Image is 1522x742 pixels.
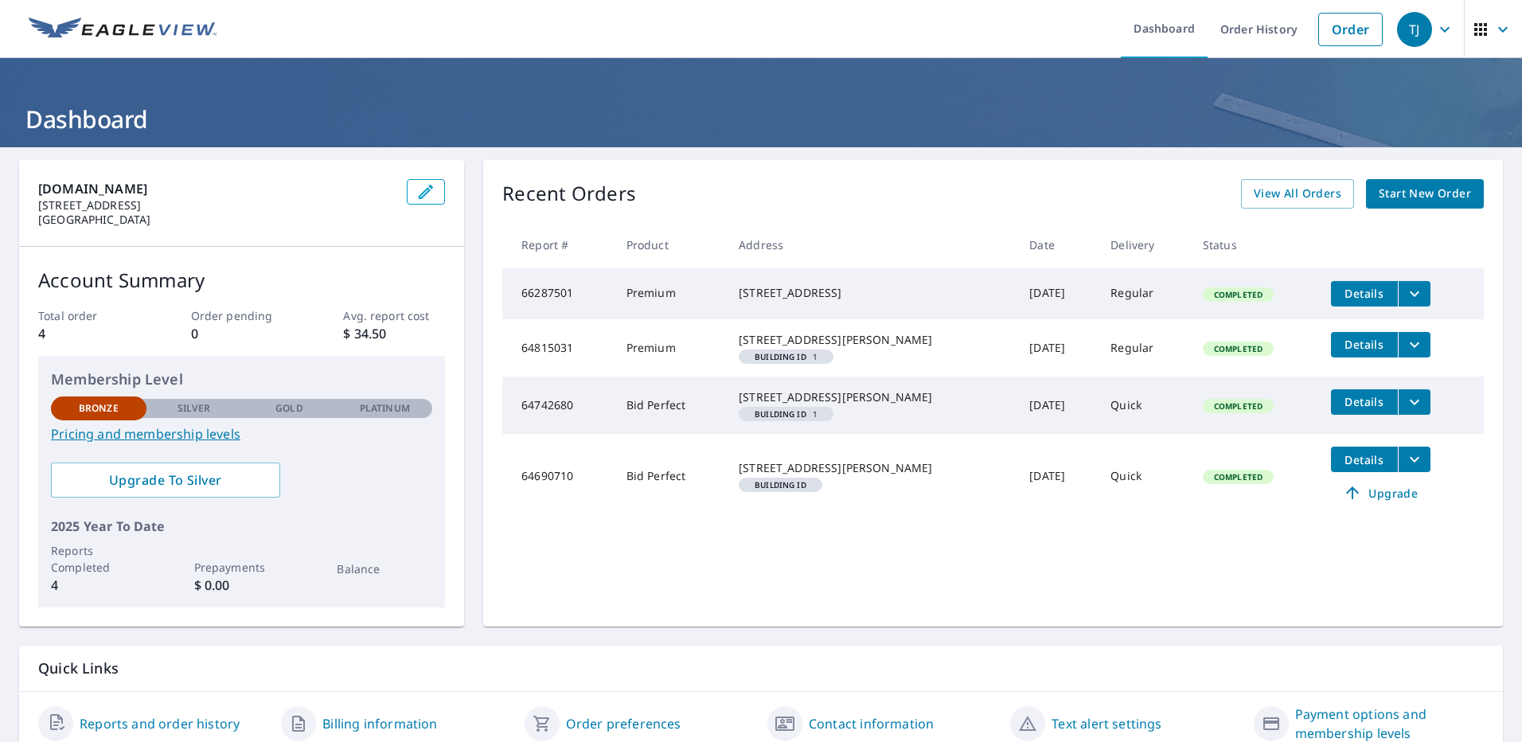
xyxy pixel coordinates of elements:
[38,658,1484,678] p: Quick Links
[726,221,1017,268] th: Address
[194,576,290,595] p: $ 0.00
[614,319,726,377] td: Premium
[360,401,410,416] p: Platinum
[1017,434,1098,518] td: [DATE]
[51,369,432,390] p: Membership Level
[566,714,681,733] a: Order preferences
[1204,400,1272,412] span: Completed
[38,324,140,343] p: 4
[755,353,806,361] em: Building ID
[755,410,806,418] em: Building ID
[343,307,445,324] p: Avg. report cost
[38,266,445,295] p: Account Summary
[51,517,432,536] p: 2025 Year To Date
[1341,337,1388,352] span: Details
[1098,319,1190,377] td: Regular
[38,307,140,324] p: Total order
[1190,221,1318,268] th: Status
[745,410,827,418] span: 1
[1341,483,1421,502] span: Upgrade
[502,319,614,377] td: 64815031
[1398,281,1430,307] button: filesDropdownBtn-66287501
[79,401,119,416] p: Bronze
[502,268,614,319] td: 66287501
[1331,389,1398,415] button: detailsBtn-64742680
[1331,332,1398,357] button: detailsBtn-64815031
[739,332,1004,348] div: [STREET_ADDRESS][PERSON_NAME]
[343,324,445,343] p: $ 34.50
[614,221,726,268] th: Product
[1241,179,1354,209] a: View All Orders
[1204,343,1272,354] span: Completed
[1331,447,1398,472] button: detailsBtn-64690710
[1204,289,1272,300] span: Completed
[502,377,614,434] td: 64742680
[1017,221,1098,268] th: Date
[191,324,293,343] p: 0
[502,179,636,209] p: Recent Orders
[614,377,726,434] td: Bid Perfect
[80,714,240,733] a: Reports and order history
[739,285,1004,301] div: [STREET_ADDRESS]
[1398,447,1430,472] button: filesDropdownBtn-64690710
[1397,12,1432,47] div: TJ
[51,424,432,443] a: Pricing and membership levels
[1398,332,1430,357] button: filesDropdownBtn-64815031
[739,460,1004,476] div: [STREET_ADDRESS][PERSON_NAME]
[1098,268,1190,319] td: Regular
[178,401,211,416] p: Silver
[1398,389,1430,415] button: filesDropdownBtn-64742680
[1254,184,1341,204] span: View All Orders
[1331,281,1398,307] button: detailsBtn-66287501
[64,471,267,489] span: Upgrade To Silver
[1204,471,1272,482] span: Completed
[1341,394,1388,409] span: Details
[739,389,1004,405] div: [STREET_ADDRESS][PERSON_NAME]
[19,103,1503,135] h1: Dashboard
[1098,221,1190,268] th: Delivery
[1331,480,1430,506] a: Upgrade
[1017,377,1098,434] td: [DATE]
[614,268,726,319] td: Premium
[502,221,614,268] th: Report #
[191,307,293,324] p: Order pending
[194,559,290,576] p: Prepayments
[1017,268,1098,319] td: [DATE]
[51,463,280,498] a: Upgrade To Silver
[275,401,302,416] p: Gold
[1341,452,1388,467] span: Details
[29,18,217,41] img: EV Logo
[1017,319,1098,377] td: [DATE]
[1379,184,1471,204] span: Start New Order
[337,560,432,577] p: Balance
[755,481,806,489] em: Building ID
[1341,286,1388,301] span: Details
[1098,377,1190,434] td: Quick
[809,714,934,733] a: Contact information
[502,434,614,518] td: 64690710
[1366,179,1484,209] a: Start New Order
[38,213,394,227] p: [GEOGRAPHIC_DATA]
[1098,434,1190,518] td: Quick
[51,576,146,595] p: 4
[51,542,146,576] p: Reports Completed
[38,179,394,198] p: [DOMAIN_NAME]
[322,714,437,733] a: Billing information
[1052,714,1161,733] a: Text alert settings
[614,434,726,518] td: Bid Perfect
[1318,13,1383,46] a: Order
[745,353,827,361] span: 1
[38,198,394,213] p: [STREET_ADDRESS]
